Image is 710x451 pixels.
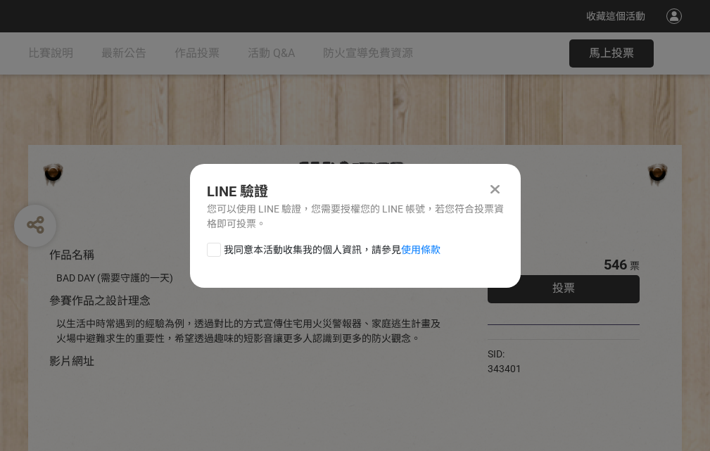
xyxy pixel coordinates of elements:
span: 最新公告 [101,46,146,60]
div: LINE 驗證 [207,181,504,202]
a: 使用條款 [401,244,440,255]
a: 防火宣導免費資源 [323,32,413,75]
span: 票 [630,260,640,272]
span: 參賽作品之設計理念 [49,294,151,307]
div: 您可以使用 LINE 驗證，您需要授權您的 LINE 帳號，若您符合投票資格即可投票。 [207,202,504,231]
span: 作品投票 [175,46,220,60]
a: 最新公告 [101,32,146,75]
iframe: Facebook Share [525,347,595,361]
div: 以生活中時常遇到的經驗為例，透過對比的方式宣傳住宅用火災警報器、家庭逃生計畫及火場中避難求生的重要性，希望透過趣味的短影音讓更多人認識到更多的防火觀念。 [56,317,445,346]
span: 收藏這個活動 [586,11,645,22]
span: 作品名稱 [49,248,94,262]
div: BAD DAY (需要守護的一天) [56,271,445,286]
span: 防火宣導免費資源 [323,46,413,60]
span: SID: 343401 [488,348,521,374]
a: 活動 Q&A [248,32,295,75]
a: 作品投票 [175,32,220,75]
span: 馬上投票 [589,46,634,60]
button: 馬上投票 [569,39,654,68]
span: 影片網址 [49,355,94,368]
span: 比賽說明 [28,46,73,60]
span: 我同意本活動收集我的個人資訊，請參見 [224,243,440,258]
span: 活動 Q&A [248,46,295,60]
span: 投票 [552,281,575,295]
a: 比賽說明 [28,32,73,75]
span: 546 [604,256,627,273]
